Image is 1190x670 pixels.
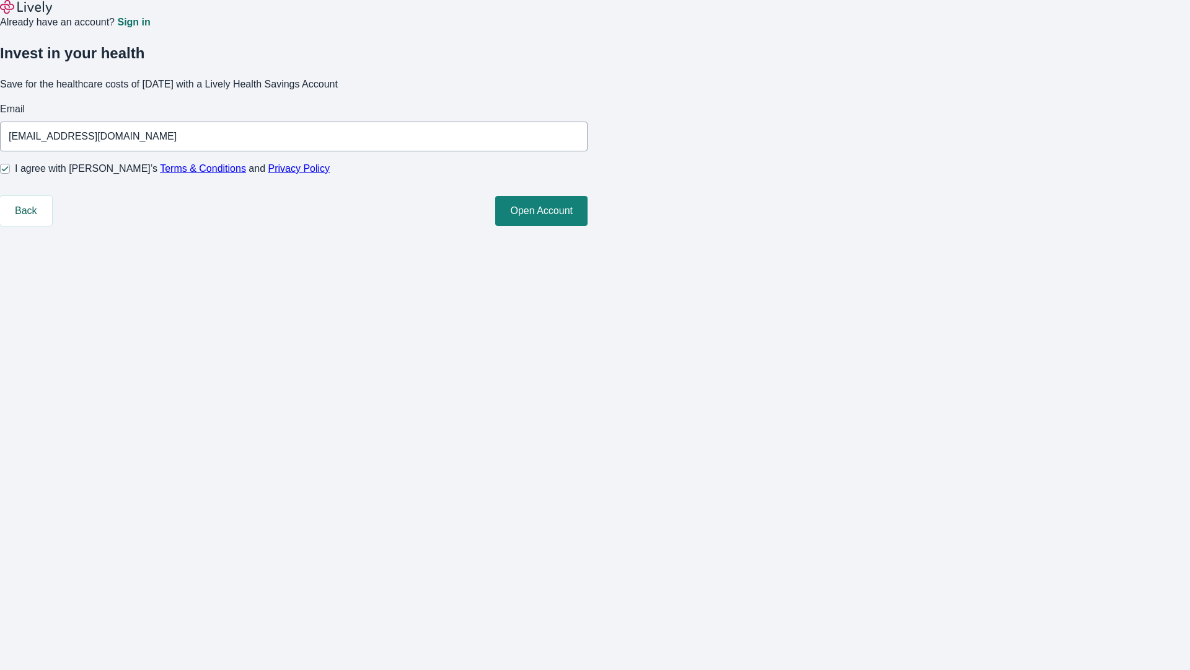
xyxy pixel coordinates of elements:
a: Privacy Policy [268,163,330,174]
a: Sign in [117,17,150,27]
a: Terms & Conditions [160,163,246,174]
button: Open Account [495,196,588,226]
span: I agree with [PERSON_NAME]’s and [15,161,330,176]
